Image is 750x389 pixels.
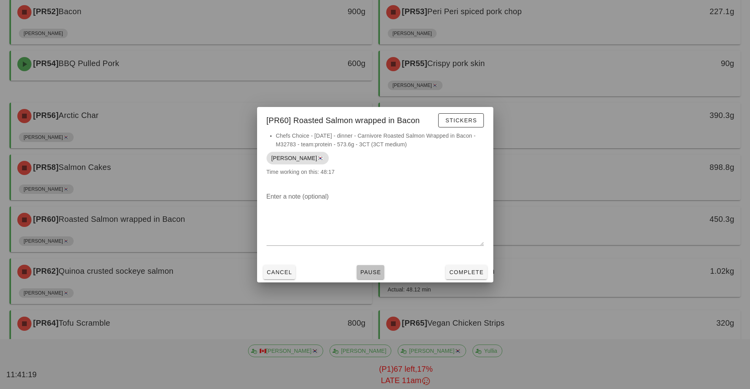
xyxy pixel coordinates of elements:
button: Pause [357,265,384,279]
button: Complete [446,265,487,279]
span: [PERSON_NAME]🇰🇷 [271,152,324,164]
span: Stickers [445,117,477,124]
span: Pause [360,269,381,275]
li: Chefs Choice - [DATE] - dinner - Carnivore Roasted Salmon Wrapped in Bacon - M32783 - team:protei... [276,131,484,149]
button: Cancel [263,265,296,279]
button: Stickers [438,113,483,127]
span: Cancel [267,269,293,275]
span: Complete [449,269,483,275]
div: [PR60] Roasted Salmon wrapped in Bacon [257,107,493,131]
div: Time working on this: 48:17 [257,131,493,184]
